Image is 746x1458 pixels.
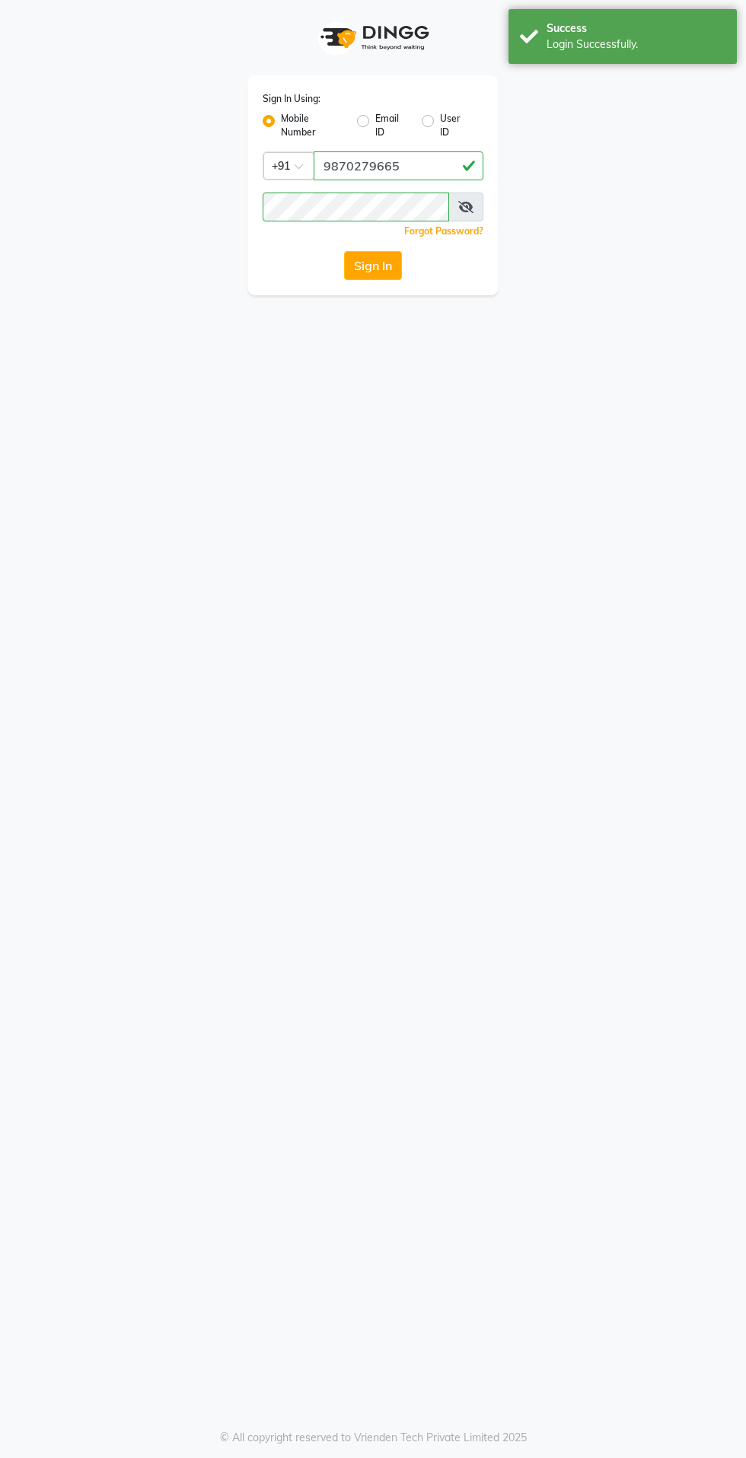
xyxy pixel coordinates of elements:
label: Sign In Using: [263,92,320,106]
label: Email ID [375,112,410,139]
label: User ID [440,112,471,139]
label: Mobile Number [281,112,345,139]
div: Success [547,21,725,37]
input: Username [314,151,483,180]
img: logo1.svg [312,15,434,60]
div: Login Successfully. [547,37,725,53]
input: Username [263,193,449,221]
a: Forgot Password? [404,225,483,237]
button: Sign In [344,251,402,280]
